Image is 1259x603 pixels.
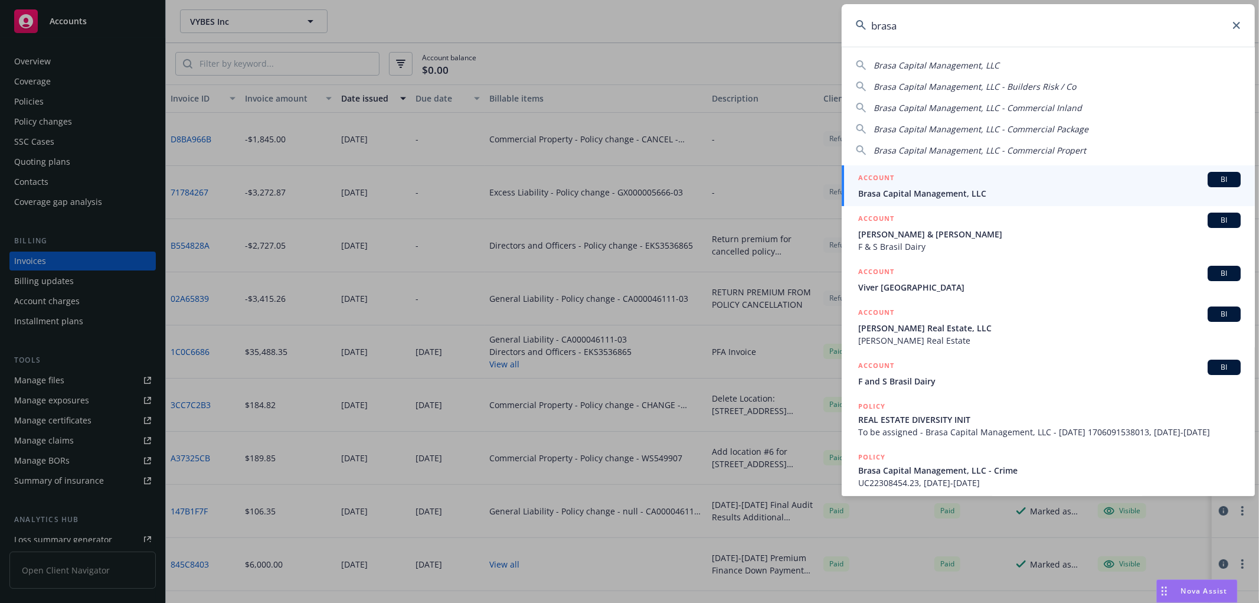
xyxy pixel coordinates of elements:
div: Drag to move [1157,580,1172,602]
h5: ACCOUNT [858,307,894,321]
h5: POLICY [858,400,885,412]
span: BI [1212,215,1236,226]
span: Brasa Capital Management, LLC - Commercial Inland [874,102,1082,113]
input: Search... [842,4,1255,47]
a: ACCOUNTBIF and S Brasil Dairy [842,353,1255,394]
span: REAL ESTATE DIVERSITY INIT [858,413,1241,426]
span: Brasa Capital Management, LLC - Commercial Package [874,123,1088,135]
span: To be assigned - Brasa Capital Management, LLC - [DATE] 1706091538013, [DATE]-[DATE] [858,426,1241,438]
a: ACCOUNTBI[PERSON_NAME] Real Estate, LLC[PERSON_NAME] Real Estate [842,300,1255,353]
a: ACCOUNTBI[PERSON_NAME] & [PERSON_NAME]F & S Brasil Dairy [842,206,1255,259]
span: [PERSON_NAME] Real Estate [858,334,1241,347]
span: BI [1212,309,1236,320]
span: BI [1212,362,1236,373]
span: BI [1212,174,1236,185]
h5: ACCOUNT [858,213,894,227]
h5: ACCOUNT [858,266,894,280]
h5: ACCOUNT [858,360,894,374]
span: F & S Brasil Dairy [858,240,1241,253]
span: [PERSON_NAME] Real Estate, LLC [858,322,1241,334]
span: [PERSON_NAME] & [PERSON_NAME] [858,228,1241,240]
span: Nova Assist [1181,586,1228,596]
span: BI [1212,268,1236,279]
a: POLICYBrasa Capital Management, LLC - CrimeUC22308454.23, [DATE]-[DATE] [842,445,1255,496]
span: Brasa Capital Management, LLC [858,187,1241,200]
span: Brasa Capital Management, LLC [874,60,999,71]
a: ACCOUNTBIBrasa Capital Management, LLC [842,165,1255,206]
span: Brasa Capital Management, LLC - Commercial Propert [874,145,1086,156]
h5: ACCOUNT [858,172,894,186]
button: Nova Assist [1156,579,1238,603]
h5: POLICY [858,451,885,463]
span: Viver [GEOGRAPHIC_DATA] [858,281,1241,294]
span: Brasa Capital Management, LLC - Crime [858,464,1241,477]
span: UC22308454.23, [DATE]-[DATE] [858,477,1241,489]
span: Brasa Capital Management, LLC - Builders Risk / Co [874,81,1076,92]
a: ACCOUNTBIViver [GEOGRAPHIC_DATA] [842,259,1255,300]
span: F and S Brasil Dairy [858,375,1241,387]
a: POLICYREAL ESTATE DIVERSITY INITTo be assigned - Brasa Capital Management, LLC - [DATE] 170609153... [842,394,1255,445]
